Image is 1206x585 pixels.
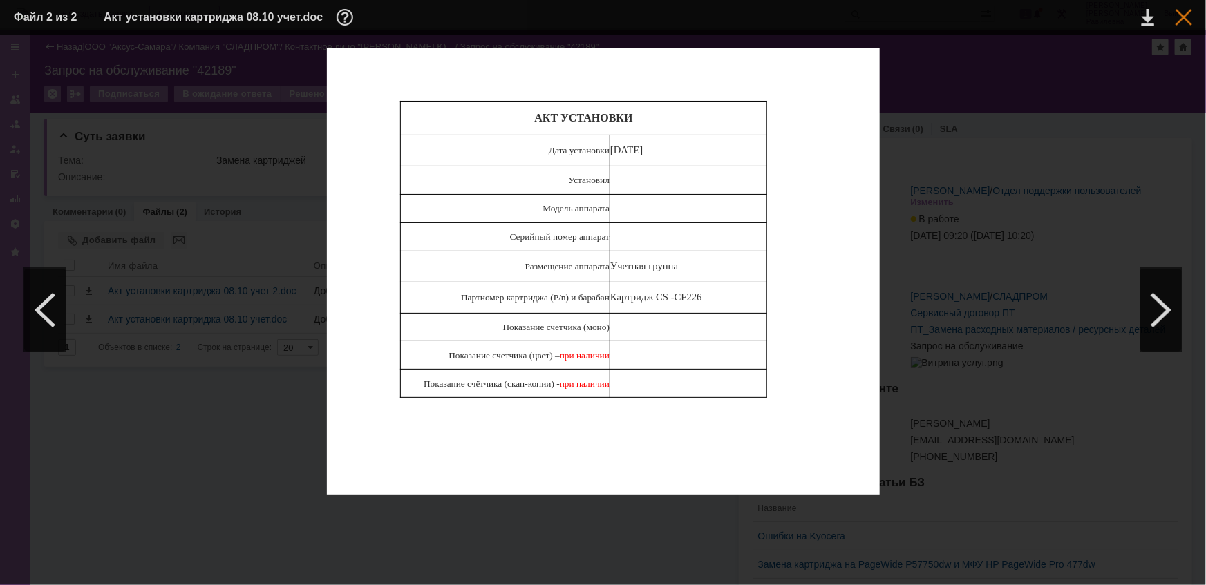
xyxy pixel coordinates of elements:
span: Учетная группа [610,260,678,271]
span: Модель аппарата [543,203,610,213]
div: Закрыть окно (Esc) [1176,9,1192,26]
span: Картридж CS -CF226 [610,291,702,303]
span: Дата установки [549,145,610,155]
span: Показание счетчика (цвет) – [449,350,560,361]
span: Показание счетчика (моно) [503,322,610,332]
span: Партномер картриджа (P/n) и барабан [461,292,610,303]
span: Показание счётчика (скан-копии) - [424,378,560,389]
span: Серийный номер аппарат [510,231,610,242]
span: АКТ УСТАНОВКИ [534,112,632,124]
span: Размещение аппарата [525,261,610,271]
span: Установил [569,175,610,185]
span: при наличии [560,378,610,389]
span: [DATE] [610,144,643,155]
div: Акт установки картриджа 08.10 учет.doc [104,9,357,26]
div: Скачать файл [1142,9,1154,26]
div: Файл 2 из 2 [14,12,83,23]
div: Предыдущий файл [24,269,66,352]
div: Дополнительная информация о файле (F11) [337,9,357,26]
div: Следующий файл [1140,269,1182,352]
span: при наличии [560,350,610,361]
